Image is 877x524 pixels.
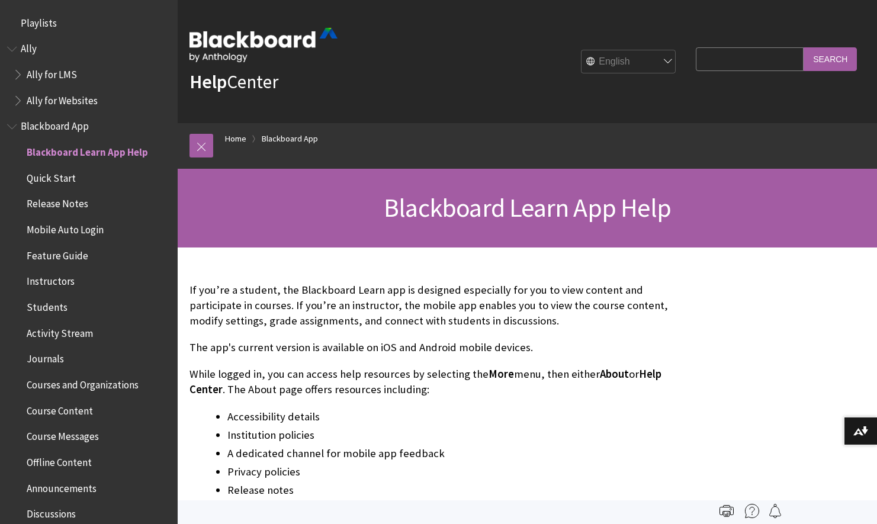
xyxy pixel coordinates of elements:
li: Privacy policies [227,464,690,480]
span: About [600,367,629,381]
span: Release Notes [27,194,88,210]
nav: Book outline for Playlists [7,13,171,33]
img: More help [745,504,759,518]
li: A dedicated channel for mobile app feedback [227,445,690,462]
input: Search [804,47,857,70]
span: Blackboard Learn App Help [27,142,148,158]
li: Accessibility details [227,409,690,425]
span: Announcements [27,478,97,494]
img: Print [719,504,734,518]
span: Students [27,297,68,313]
strong: Help [189,70,227,94]
span: Playlists [21,13,57,29]
a: Home [225,131,246,146]
img: Blackboard by Anthology [189,28,338,62]
span: Mobile Auto Login [27,220,104,236]
span: Feature Guide [27,246,88,262]
nav: Book outline for Anthology Ally Help [7,39,171,111]
span: Ally for Websites [27,91,98,107]
a: HelpCenter [189,70,278,94]
span: Blackboard App [21,117,89,133]
p: While logged in, you can access help resources by selecting the menu, then either or . The About ... [189,367,690,397]
p: The app's current version is available on iOS and Android mobile devices. [189,340,690,355]
a: Blackboard App [262,131,318,146]
span: Discussions [27,504,76,520]
span: Ally for LMS [27,65,77,81]
li: Institution policies [227,427,690,443]
span: Instructors [27,272,75,288]
span: More [489,367,514,381]
span: Activity Stream [27,323,93,339]
li: Release notes [227,482,690,499]
select: Site Language Selector [582,50,676,74]
span: Journals [27,349,64,365]
img: Follow this page [768,504,782,518]
span: Course Content [27,401,93,417]
p: If you’re a student, the Blackboard Learn app is designed especially for you to view content and ... [189,282,690,329]
span: Quick Start [27,168,76,184]
span: Help Center [189,367,661,396]
span: Ally [21,39,37,55]
span: Blackboard Learn App Help [384,191,671,224]
span: Courses and Organizations [27,375,139,391]
span: Course Messages [27,427,99,443]
span: Offline Content [27,452,92,468]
